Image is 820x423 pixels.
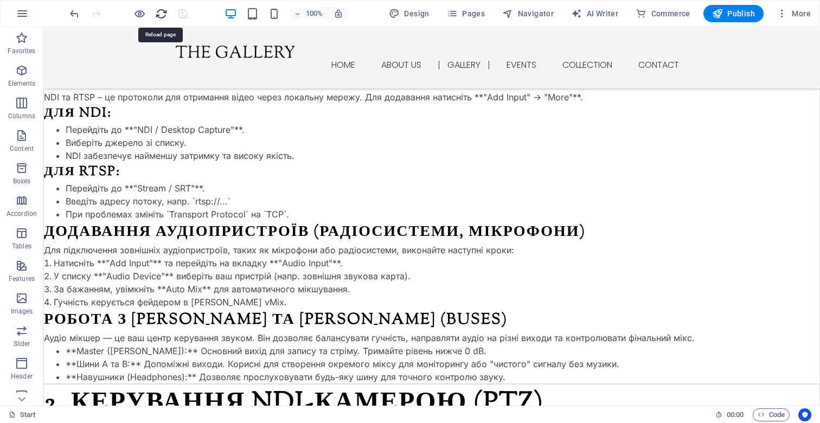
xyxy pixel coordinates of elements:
span: 00 00 [727,408,744,421]
span: More [777,8,811,19]
p: Columns [8,112,35,120]
span: : [734,411,736,419]
button: Pages [443,5,489,22]
span: Publish [712,8,755,19]
p: Slider [14,339,30,348]
button: More [772,5,815,22]
button: Publish [703,5,764,22]
i: Undo: Change HTML (Ctrl+Z) [68,8,81,20]
h6: 100% [305,7,323,20]
span: Commerce [636,8,690,19]
a: Click to cancel selection. Double-click to open Pages [9,408,36,421]
button: undo [68,7,81,20]
button: Commerce [631,5,695,22]
button: 100% [289,7,328,20]
button: Design [385,5,434,22]
p: Tables [12,242,31,251]
button: Code [753,408,790,421]
button: Usercentrics [798,408,811,421]
p: Features [9,274,35,283]
span: Code [758,408,785,421]
button: reload [155,7,168,20]
span: AI Writer [571,8,618,19]
span: Design [389,8,430,19]
span: Pages [447,8,485,19]
p: Header [11,372,33,381]
p: Elements [8,79,36,88]
p: Content [10,144,34,153]
p: Favorites [8,47,35,55]
i: On resize automatically adjust zoom level to fit chosen device. [334,9,343,18]
p: Accordion [7,209,37,218]
button: AI Writer [567,5,623,22]
div: Design (Ctrl+Alt+Y) [385,5,434,22]
button: Navigator [498,5,558,22]
span: Navigator [502,8,554,19]
p: Boxes [13,177,31,185]
p: Images [11,307,33,316]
